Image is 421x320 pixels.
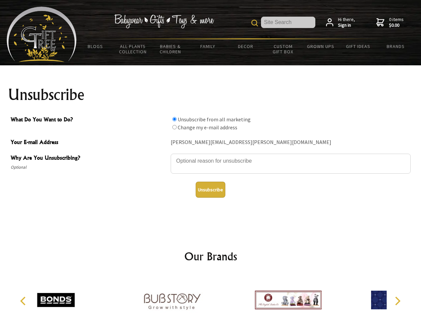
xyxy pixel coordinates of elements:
[326,17,355,28] a: Hi there,Sign in
[152,39,189,59] a: Babies & Children
[171,154,411,174] textarea: Why Are You Unsubscribing?
[11,115,167,125] span: What Do You Want to Do?
[377,39,415,53] a: Brands
[171,137,411,148] div: [PERSON_NAME][EMAIL_ADDRESS][PERSON_NAME][DOMAIN_NAME]
[338,17,355,28] span: Hi there,
[13,248,408,264] h2: Our Brands
[178,124,237,131] label: Change my e-mail address
[264,39,302,59] a: Custom Gift Box
[227,39,264,53] a: Decor
[11,138,167,148] span: Your E-mail Address
[7,7,77,62] img: Babyware - Gifts - Toys and more...
[376,17,404,28] a: 0 items$0.00
[17,294,31,308] button: Previous
[338,22,355,28] strong: Sign in
[77,39,114,53] a: BLOGS
[251,20,258,26] img: product search
[11,154,167,163] span: Why Are You Unsubscribing?
[11,163,167,171] span: Optional
[339,39,377,53] a: Gift Ideas
[178,116,251,123] label: Unsubscribe from all marketing
[261,17,315,28] input: Site Search
[189,39,227,53] a: Family
[8,87,413,103] h1: Unsubscribe
[172,125,177,129] input: What Do You Want to Do?
[172,117,177,121] input: What Do You Want to Do?
[114,39,152,59] a: All Plants Collection
[389,16,404,28] span: 0 items
[389,22,404,28] strong: $0.00
[196,182,225,198] button: Unsubscribe
[390,294,405,308] button: Next
[114,14,214,28] img: Babywear - Gifts - Toys & more
[302,39,339,53] a: Grown Ups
